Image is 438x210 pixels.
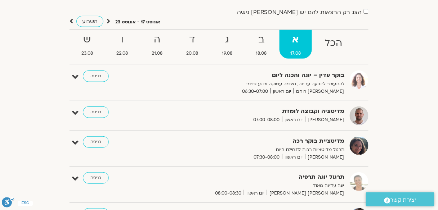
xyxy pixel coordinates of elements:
[70,30,104,59] a: ש23.08
[251,116,282,124] span: 07:00-08:00
[237,9,362,15] label: הצג רק הרצאות להם יש [PERSON_NAME] גישה
[70,32,104,48] strong: ש
[282,116,305,124] span: יום ראשון
[168,182,344,190] p: יוגה עדינה מאוד
[305,116,344,124] span: [PERSON_NAME]
[175,30,209,59] a: ד20.08
[168,70,344,80] strong: בוקר עדין – יוגה והכנה ליום
[141,50,174,57] span: 21.08
[305,154,344,161] span: [PERSON_NAME]
[83,70,109,82] a: כניסה
[366,192,434,206] a: יצירת קשר
[106,30,139,59] a: ו22.08
[313,30,353,59] a: הכל
[115,18,160,26] p: אוגוסט 17 - אוגוסט 23
[168,136,344,146] strong: מדיטציית בוקר רכה
[251,154,282,161] span: 07:30-08:00
[280,30,312,59] a: א17.08
[168,172,344,182] strong: תרגול יוגה תרפיה
[76,16,103,27] a: השבוע
[175,50,209,57] span: 20.08
[213,190,244,197] span: 08:00-08:30
[271,88,294,95] span: יום ראשון
[168,106,344,116] strong: מדיטציה וקבוצה לומדת
[390,195,416,205] span: יצירת קשר
[141,32,174,48] strong: ה
[244,190,267,197] span: יום ראשון
[267,190,344,197] span: [PERSON_NAME] [PERSON_NAME]
[106,32,139,48] strong: ו
[83,106,109,118] a: כניסה
[280,50,312,57] span: 17.08
[211,50,243,57] span: 19.08
[70,50,104,57] span: 23.08
[106,50,139,57] span: 22.08
[175,32,209,48] strong: ד
[282,154,305,161] span: יום ראשון
[294,88,344,95] span: [PERSON_NAME] רוחם
[245,50,278,57] span: 18.08
[83,136,109,148] a: כניסה
[280,32,312,48] strong: א
[168,146,344,154] p: תרגול מדיטציות רכות לתחילת היום
[82,18,98,25] span: השבוע
[141,30,174,59] a: ה21.08
[245,30,278,59] a: ב18.08
[168,80,344,88] p: להתעורר לתנועה עדינה, נשימה עמוקה ורוגע פנימי
[83,172,109,184] a: כניסה
[245,32,278,48] strong: ב
[313,35,353,51] strong: הכל
[211,30,243,59] a: ג19.08
[240,88,271,95] span: 06:30-07:00
[211,32,243,48] strong: ג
